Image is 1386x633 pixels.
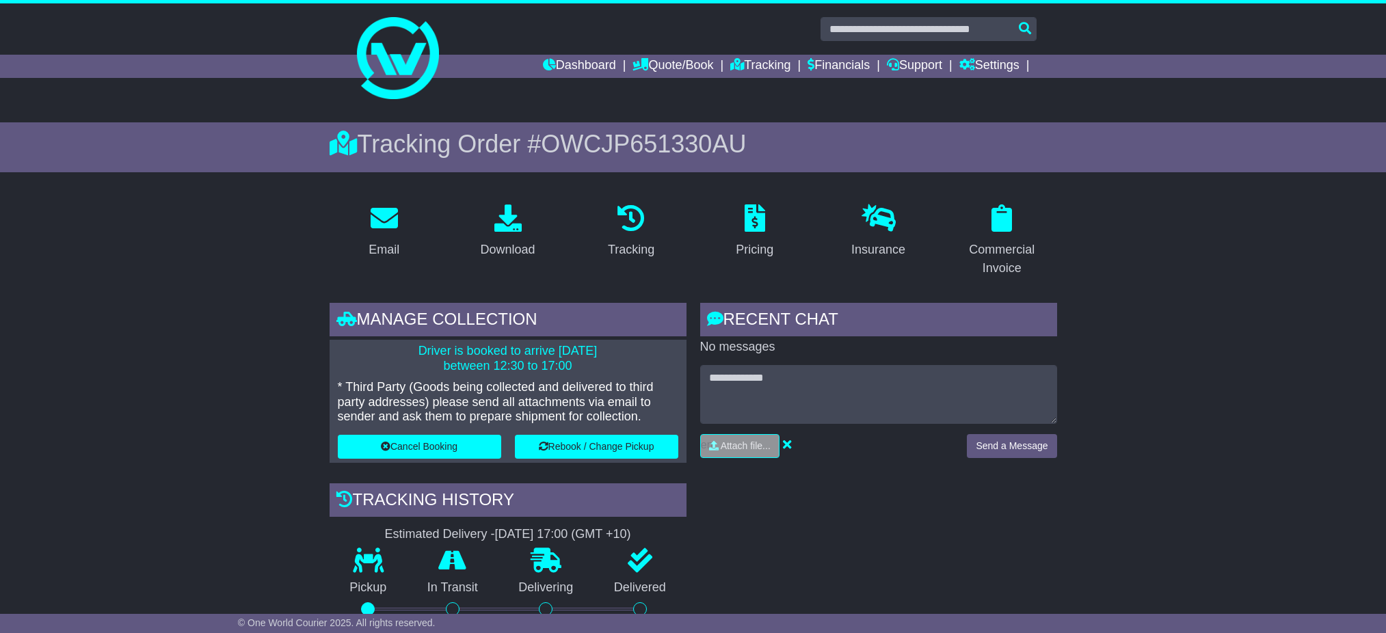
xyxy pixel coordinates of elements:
[330,483,687,520] div: Tracking history
[338,344,678,373] p: Driver is booked to arrive [DATE] between 12:30 to 17:00
[959,55,1019,78] a: Settings
[887,55,942,78] a: Support
[808,55,870,78] a: Financials
[471,200,544,264] a: Download
[700,340,1057,355] p: No messages
[338,380,678,425] p: * Third Party (Goods being collected and delivered to third party addresses) please send all atta...
[608,241,654,259] div: Tracking
[736,241,773,259] div: Pricing
[594,580,687,595] p: Delivered
[967,434,1056,458] button: Send a Message
[842,200,914,264] a: Insurance
[495,527,631,542] div: [DATE] 17:00 (GMT +10)
[515,435,678,459] button: Rebook / Change Pickup
[369,241,399,259] div: Email
[407,580,498,595] p: In Transit
[947,200,1057,282] a: Commercial Invoice
[238,617,436,628] span: © One World Courier 2025. All rights reserved.
[541,130,746,158] span: OWCJP651330AU
[338,435,501,459] button: Cancel Booking
[727,200,782,264] a: Pricing
[700,303,1057,340] div: RECENT CHAT
[480,241,535,259] div: Download
[498,580,594,595] p: Delivering
[330,303,687,340] div: Manage collection
[956,241,1048,278] div: Commercial Invoice
[360,200,408,264] a: Email
[730,55,790,78] a: Tracking
[632,55,713,78] a: Quote/Book
[543,55,616,78] a: Dashboard
[330,527,687,542] div: Estimated Delivery -
[851,241,905,259] div: Insurance
[330,129,1057,159] div: Tracking Order #
[599,200,663,264] a: Tracking
[330,580,408,595] p: Pickup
